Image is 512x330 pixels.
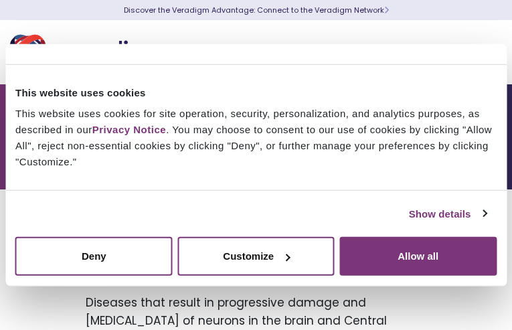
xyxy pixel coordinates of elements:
[92,124,166,135] a: Privacy Notice
[15,84,497,100] div: This website uses cookies
[409,205,487,222] a: Show details
[10,30,171,74] img: Veradigm logo
[15,237,173,276] button: Deny
[124,5,389,15] a: Discover the Veradigm Advantage: Connect to the Veradigm NetworkLearn More
[177,237,335,276] button: Customize
[339,237,497,276] button: Allow all
[15,106,497,170] div: This website uses cookies for site operation, security, personalization, and analytics purposes, ...
[384,5,389,15] span: Learn More
[472,35,492,70] button: Toggle Navigation Menu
